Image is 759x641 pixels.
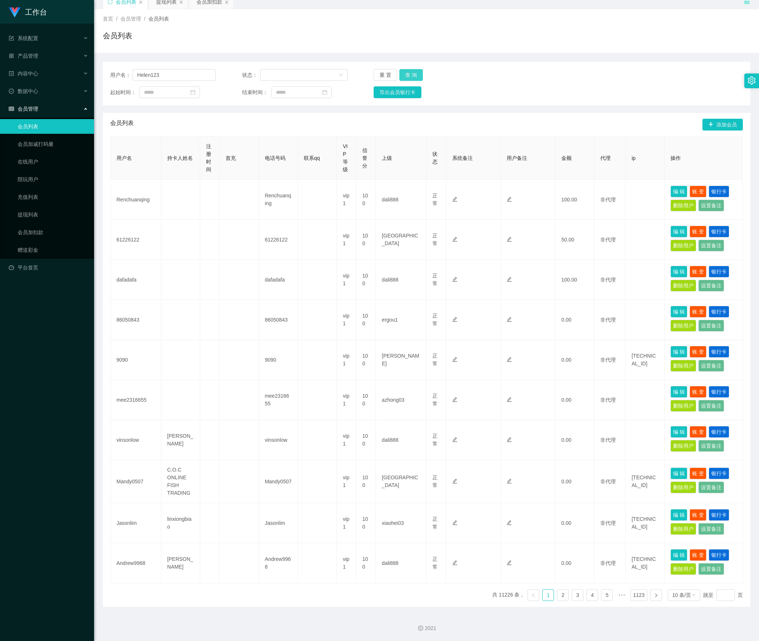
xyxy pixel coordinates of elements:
[356,260,376,300] td: 100
[259,420,298,460] td: vinsonlow
[9,89,14,94] i: 图标: check-circle-o
[144,16,145,22] span: /
[148,16,169,22] span: 会员列表
[601,590,612,601] a: 5
[374,86,421,98] button: 导出会员银行卡
[670,200,696,211] button: 删除用户
[432,516,438,530] span: 正常
[703,589,743,601] div: 跳至 页
[432,475,438,488] span: 正常
[9,53,38,59] span: 产品管理
[259,340,298,380] td: 9090
[259,180,298,220] td: Renchuanqing
[452,479,457,484] i: 图标: edit
[670,440,696,452] button: 删除用户
[110,89,140,96] span: 起始时间：
[600,277,616,283] span: 非代理
[265,155,285,161] span: 电话号码
[356,543,376,583] td: 100
[110,71,133,79] span: 用户名：
[626,503,665,543] td: [TECHNICAL_ID]
[555,180,594,220] td: 100.00
[111,420,161,460] td: vinsonlow
[600,397,616,403] span: 非代理
[600,520,616,526] span: 非代理
[709,346,729,358] button: 银行卡
[9,106,38,112] span: 会员管理
[698,360,724,372] button: 设置备注
[631,590,647,601] a: 1123
[670,240,696,251] button: 删除用户
[432,556,438,570] span: 正常
[555,220,594,260] td: 50.00
[670,481,696,493] button: 删除用户
[555,380,594,420] td: 0.00
[116,155,132,161] span: 用户名
[600,197,616,203] span: 非代理
[120,16,141,22] span: 会员管理
[600,560,616,566] span: 非代理
[542,589,554,601] li: 1
[356,220,376,260] td: 100
[356,300,376,340] td: 100
[561,155,572,161] span: 金额
[698,280,724,291] button: 设置备注
[555,543,594,583] td: 0.00
[111,380,161,420] td: mee2316655
[698,320,724,332] button: 设置备注
[18,225,88,240] a: 会员加扣款
[670,426,687,438] button: 编 辑
[690,509,706,521] button: 账 变
[161,543,200,583] td: [PERSON_NAME]
[670,360,696,372] button: 删除用户
[670,155,681,161] span: 操作
[698,563,724,575] button: 设置备注
[531,593,536,598] i: 图标: left
[242,89,271,96] span: 结束时间：
[709,266,729,277] button: 银行卡
[356,180,376,220] td: 100
[110,119,134,130] span: 会员列表
[259,460,298,503] td: Mandy0507
[452,437,457,442] i: 图标: edit
[356,503,376,543] td: 100
[690,346,706,358] button: 账 变
[452,237,457,242] i: 图标: edit
[626,543,665,583] td: [TECHNICAL_ID]
[432,151,438,165] span: 状态
[670,320,696,332] button: 删除用户
[337,420,356,460] td: vip1
[555,300,594,340] td: 0.00
[418,626,423,631] i: 图标: copyright
[543,590,554,601] a: 1
[9,9,47,15] a: 工作台
[507,560,512,565] i: 图标: edit
[337,220,356,260] td: vip1
[670,468,687,479] button: 编 辑
[616,589,627,601] li: 向后 5 页
[690,226,706,237] button: 账 变
[690,306,706,318] button: 账 变
[18,172,88,187] a: 陪玩用户
[376,380,427,420] td: azhong03
[670,563,696,575] button: 删除用户
[161,420,200,460] td: [PERSON_NAME]
[111,543,161,583] td: Andrew9968
[133,69,216,81] input: 请输入用户名
[111,300,161,340] td: 86050843
[452,197,457,202] i: 图标: edit
[555,340,594,380] td: 0.00
[432,273,438,286] span: 正常
[626,340,665,380] td: [TECHNICAL_ID]
[748,76,756,85] i: 图标: setting
[337,260,356,300] td: vip1
[702,119,743,130] button: 图标: plus添加会员
[452,520,457,525] i: 图标: edit
[337,460,356,503] td: vip1
[672,590,691,601] div: 10 条/页
[507,520,512,525] i: 图标: edit
[507,197,512,202] i: 图标: edit
[337,180,356,220] td: vip1
[304,155,320,161] span: 联系qq
[670,186,687,197] button: 编 辑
